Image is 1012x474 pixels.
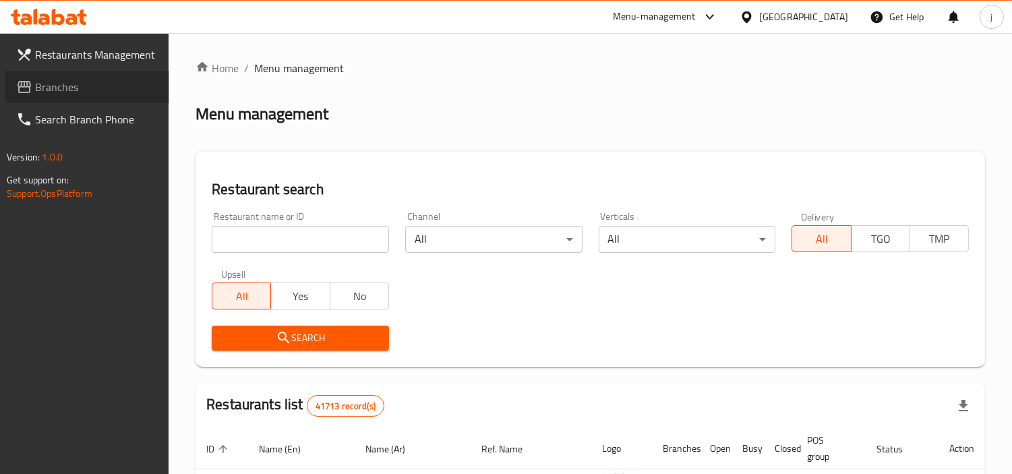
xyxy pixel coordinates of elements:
span: j [990,9,992,24]
button: No [330,283,389,309]
div: [GEOGRAPHIC_DATA] [759,9,848,24]
a: Home [196,60,239,76]
span: Yes [276,287,324,306]
span: 1.0.0 [42,148,63,166]
th: Branches [652,428,699,469]
button: TMP [910,225,969,252]
h2: Restaurants list [206,394,384,417]
a: Support.OpsPlatform [7,185,92,202]
th: Logo [591,428,652,469]
span: No [336,287,384,306]
nav: breadcrumb [196,60,985,76]
span: 41713 record(s) [307,400,384,413]
button: Search [212,326,389,351]
span: ID [206,441,232,457]
span: Name (En) [259,441,318,457]
span: Search Branch Phone [35,111,158,127]
div: Export file [947,390,980,422]
span: All [218,287,266,306]
span: Get support on: [7,171,69,189]
th: Open [699,428,732,469]
span: Search [222,330,378,347]
h2: Restaurant search [212,179,969,200]
a: Restaurants Management [5,38,169,71]
span: TGO [857,229,905,249]
span: Ref. Name [481,441,540,457]
div: All [405,226,583,253]
span: Name (Ar) [366,441,423,457]
a: Search Branch Phone [5,103,169,136]
span: Menu management [254,60,344,76]
button: TGO [851,225,910,252]
div: Menu-management [613,9,696,25]
button: All [792,225,851,252]
th: Closed [764,428,796,469]
input: Search for restaurant name or ID.. [212,226,389,253]
button: All [212,283,271,309]
label: Upsell [221,269,246,278]
span: TMP [916,229,963,249]
a: Branches [5,71,169,103]
span: Restaurants Management [35,47,158,63]
th: Action [939,428,985,469]
h2: Menu management [196,103,328,125]
div: All [599,226,776,253]
span: Version: [7,148,40,166]
span: All [798,229,845,249]
li: / [244,60,249,76]
span: Branches [35,79,158,95]
span: Status [876,441,920,457]
th: Busy [732,428,764,469]
label: Delivery [801,212,835,221]
button: Yes [270,283,330,309]
div: Total records count [307,395,384,417]
span: POS group [807,432,850,465]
